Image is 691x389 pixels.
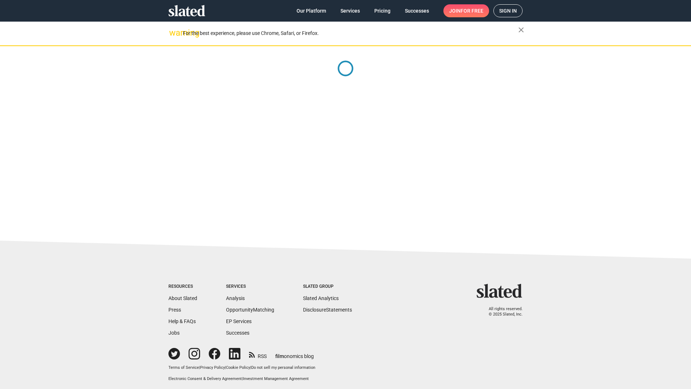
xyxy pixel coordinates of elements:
[200,365,225,370] a: Privacy Policy
[168,365,199,370] a: Terms of Service
[250,365,251,370] span: |
[303,307,352,313] a: DisclosureStatements
[297,4,326,17] span: Our Platform
[226,330,249,336] a: Successes
[225,365,226,370] span: |
[168,330,180,336] a: Jobs
[168,318,196,324] a: Help & FAQs
[168,295,197,301] a: About Slated
[303,284,352,290] div: Slated Group
[499,5,517,17] span: Sign in
[226,318,252,324] a: EP Services
[517,26,525,34] mat-icon: close
[340,4,360,17] span: Services
[374,4,390,17] span: Pricing
[275,347,314,360] a: filmonomics blog
[199,365,200,370] span: |
[226,307,274,313] a: OpportunityMatching
[461,4,483,17] span: for free
[168,376,242,381] a: Electronic Consent & Delivery Agreement
[168,284,197,290] div: Resources
[443,4,489,17] a: Joinfor free
[335,4,366,17] a: Services
[481,307,523,317] p: All rights reserved. © 2025 Slated, Inc.
[169,28,178,37] mat-icon: warning
[226,365,250,370] a: Cookie Policy
[369,4,396,17] a: Pricing
[493,4,523,17] a: Sign in
[168,307,181,313] a: Press
[249,349,267,360] a: RSS
[251,365,315,371] button: Do not sell my personal information
[243,376,309,381] a: Investment Management Agreement
[291,4,332,17] a: Our Platform
[226,295,245,301] a: Analysis
[183,28,518,38] div: For the best experience, please use Chrome, Safari, or Firefox.
[405,4,429,17] span: Successes
[303,295,339,301] a: Slated Analytics
[399,4,435,17] a: Successes
[226,284,274,290] div: Services
[275,353,284,359] span: film
[449,4,483,17] span: Join
[242,376,243,381] span: |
